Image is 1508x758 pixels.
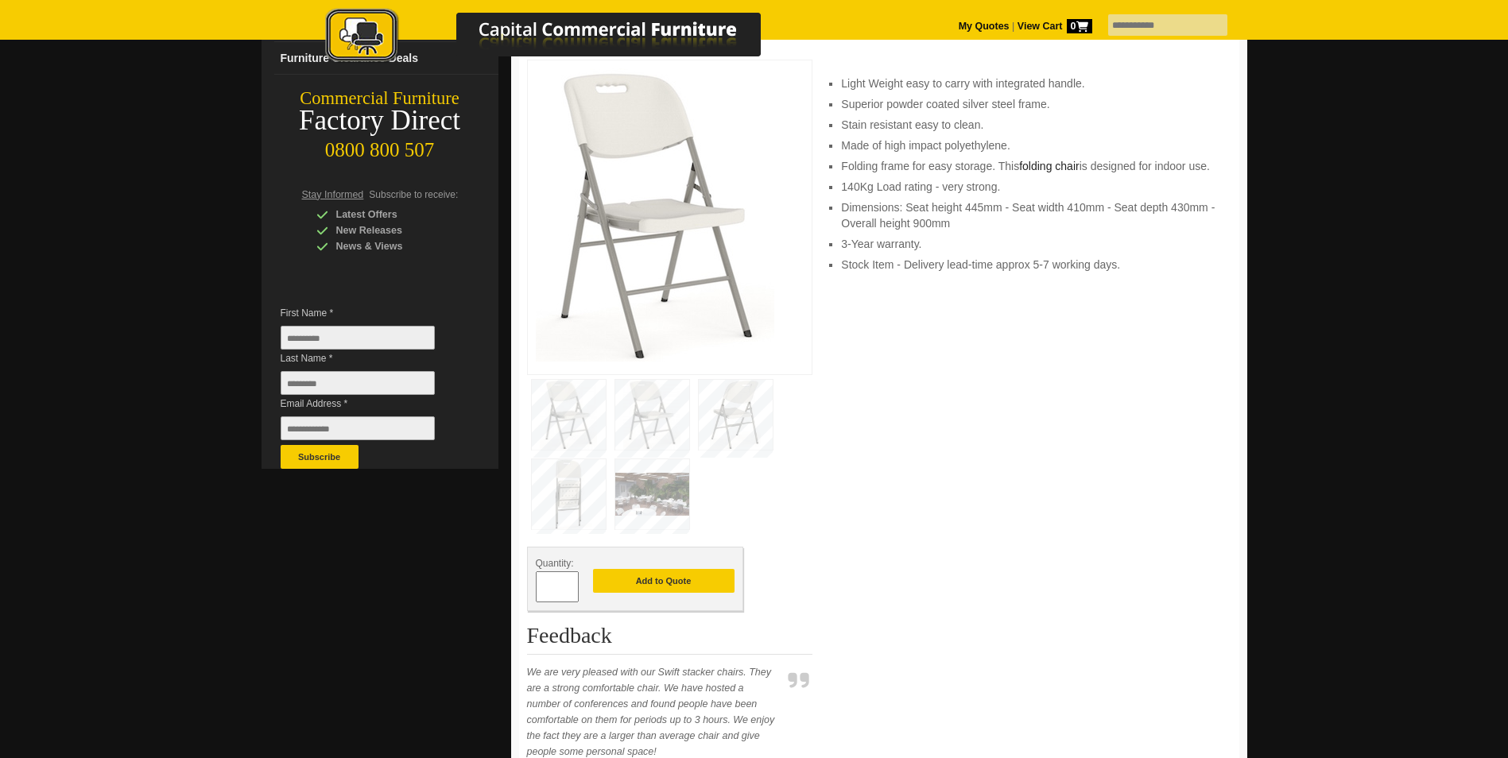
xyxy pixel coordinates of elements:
a: Furniture Clearance Deals [274,42,498,75]
li: 140Kg Load rating - very strong. [841,179,1215,195]
span: Subscribe to receive: [369,189,458,200]
div: 0800 800 507 [262,131,498,161]
li: Stain resistant easy to clean. [841,117,1215,133]
div: New Releases [316,222,467,238]
button: Subscribe [281,445,359,469]
span: Email Address * [281,396,459,412]
strong: View Cart [1018,21,1092,32]
div: Commercial Furniture [262,87,498,110]
span: First Name * [281,305,459,321]
li: Superior powder coated silver steel frame. [841,96,1215,112]
a: My Quotes [959,21,1010,32]
span: Stay Informed [302,189,364,200]
span: Quantity: [536,558,574,569]
li: 3-Year warranty. [841,236,1215,252]
input: First Name * [281,326,435,350]
span: 0 [1067,19,1092,33]
div: News & Views [316,238,467,254]
a: Capital Commercial Furniture Logo [281,8,838,71]
li: Light Weight easy to carry with integrated handle. [841,75,1215,91]
span: Last Name * [281,350,459,366]
li: Folding frame for easy storage. This is designed for indoor use. [841,158,1215,174]
div: Latest Offers [316,207,467,222]
a: folding chair [1019,160,1080,172]
img: Strong Ares Folding Chair [536,68,774,362]
button: Add to Quote [593,569,735,593]
input: Last Name * [281,371,435,395]
h2: Feedback [527,624,813,655]
a: View Cart0 [1014,21,1091,32]
li: Dimensions: Seat height 445mm - Seat width 410mm - Seat depth 430mm - Overall height 900mm [841,199,1215,231]
input: Email Address * [281,416,435,440]
li: Made of high impact polyethylene. [841,137,1215,153]
div: Factory Direct [262,110,498,132]
img: Capital Commercial Furniture Logo [281,8,838,66]
li: Stock Item - Delivery lead-time approx 5-7 working days. [841,257,1215,273]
